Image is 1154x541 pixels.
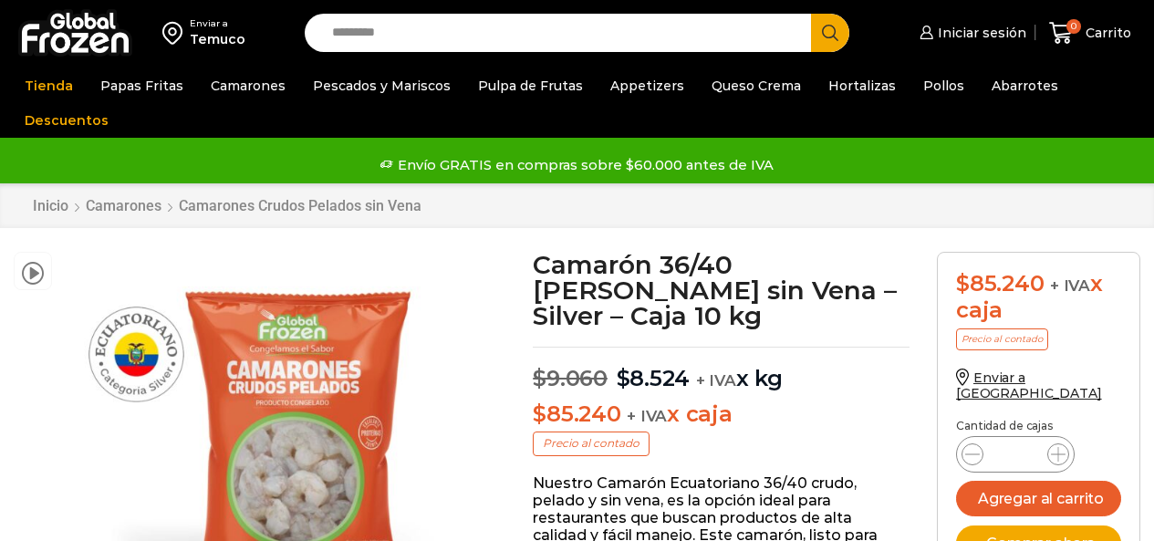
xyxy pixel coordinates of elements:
[533,401,620,427] bdi: 85.240
[533,401,910,428] p: x caja
[617,365,691,391] bdi: 8.524
[162,17,190,48] img: address-field-icon.svg
[998,442,1033,467] input: Product quantity
[533,365,546,391] span: $
[956,270,1044,297] bdi: 85.240
[202,68,295,103] a: Camarones
[16,68,82,103] a: Tienda
[914,68,973,103] a: Pollos
[91,68,192,103] a: Papas Fritas
[533,252,910,328] h1: Camarón 36/40 [PERSON_NAME] sin Vena – Silver – Caja 10 kg
[811,14,849,52] button: Search button
[956,328,1048,350] p: Precio al contado
[956,369,1102,401] a: Enviar a [GEOGRAPHIC_DATA]
[617,365,630,391] span: $
[933,24,1026,42] span: Iniciar sesión
[190,17,245,30] div: Enviar a
[32,197,422,214] nav: Breadcrumb
[533,401,546,427] span: $
[819,68,905,103] a: Hortalizas
[956,270,970,297] span: $
[533,365,608,391] bdi: 9.060
[956,481,1121,516] button: Agregar al carrito
[178,197,422,214] a: Camarones Crudos Pelados sin Vena
[469,68,592,103] a: Pulpa de Frutas
[533,347,910,392] p: x kg
[16,103,118,138] a: Descuentos
[982,68,1067,103] a: Abarrotes
[1066,19,1081,34] span: 0
[915,15,1026,51] a: Iniciar sesión
[956,271,1121,324] div: x caja
[85,197,162,214] a: Camarones
[533,432,650,455] p: Precio al contado
[601,68,693,103] a: Appetizers
[627,407,667,425] span: + IVA
[190,30,245,48] div: Temuco
[702,68,810,103] a: Queso Crema
[956,420,1121,432] p: Cantidad de cajas
[1045,12,1136,55] a: 0 Carrito
[32,197,69,214] a: Inicio
[1050,276,1090,295] span: + IVA
[696,371,736,390] span: + IVA
[1081,24,1131,42] span: Carrito
[304,68,460,103] a: Pescados y Mariscos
